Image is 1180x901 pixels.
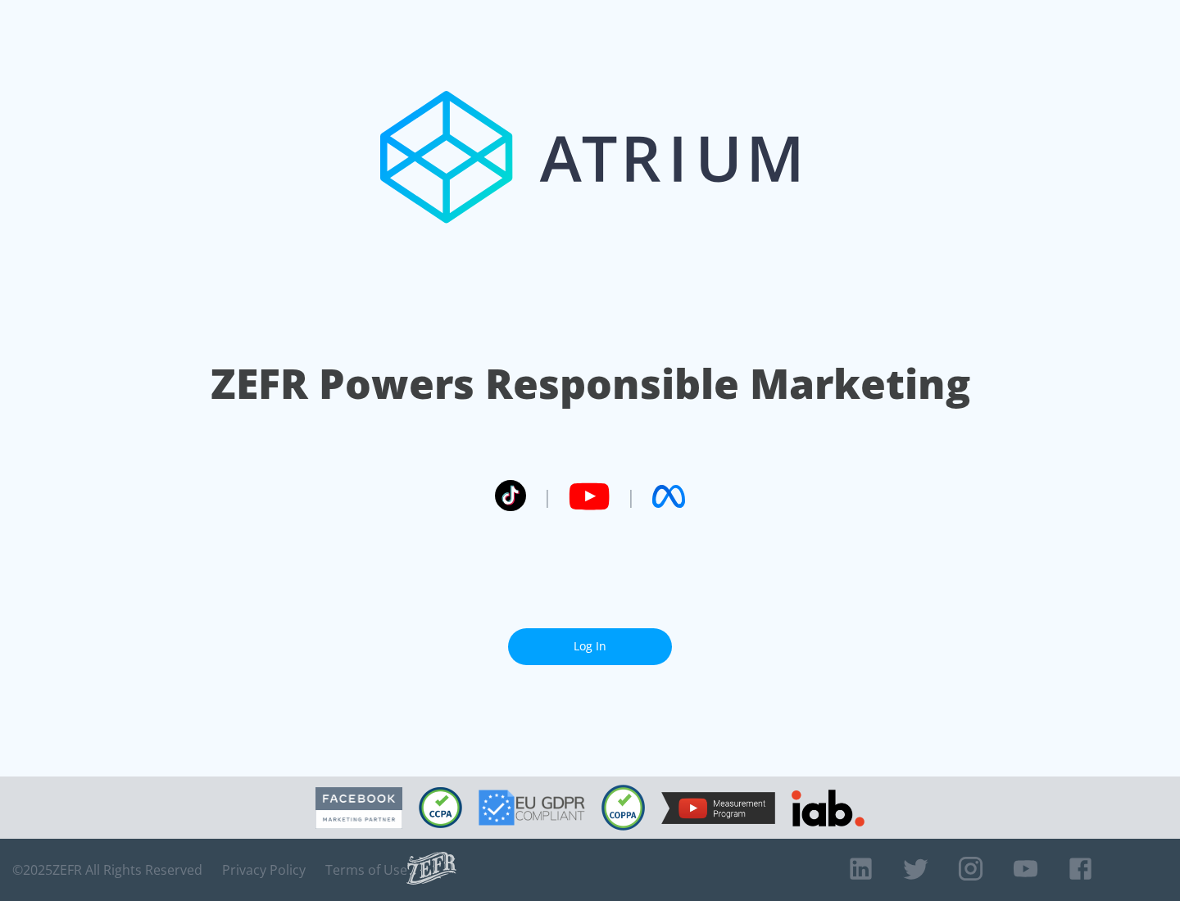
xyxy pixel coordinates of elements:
img: COPPA Compliant [601,785,645,831]
span: | [542,484,552,509]
a: Log In [508,628,672,665]
a: Privacy Policy [222,862,306,878]
img: CCPA Compliant [419,787,462,828]
img: Facebook Marketing Partner [315,787,402,829]
h1: ZEFR Powers Responsible Marketing [211,355,970,412]
a: Terms of Use [325,862,407,878]
img: GDPR Compliant [479,790,585,826]
span: | [626,484,636,509]
span: © 2025 ZEFR All Rights Reserved [12,862,202,878]
img: IAB [792,790,865,826]
img: YouTube Measurement Program [661,792,775,824]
